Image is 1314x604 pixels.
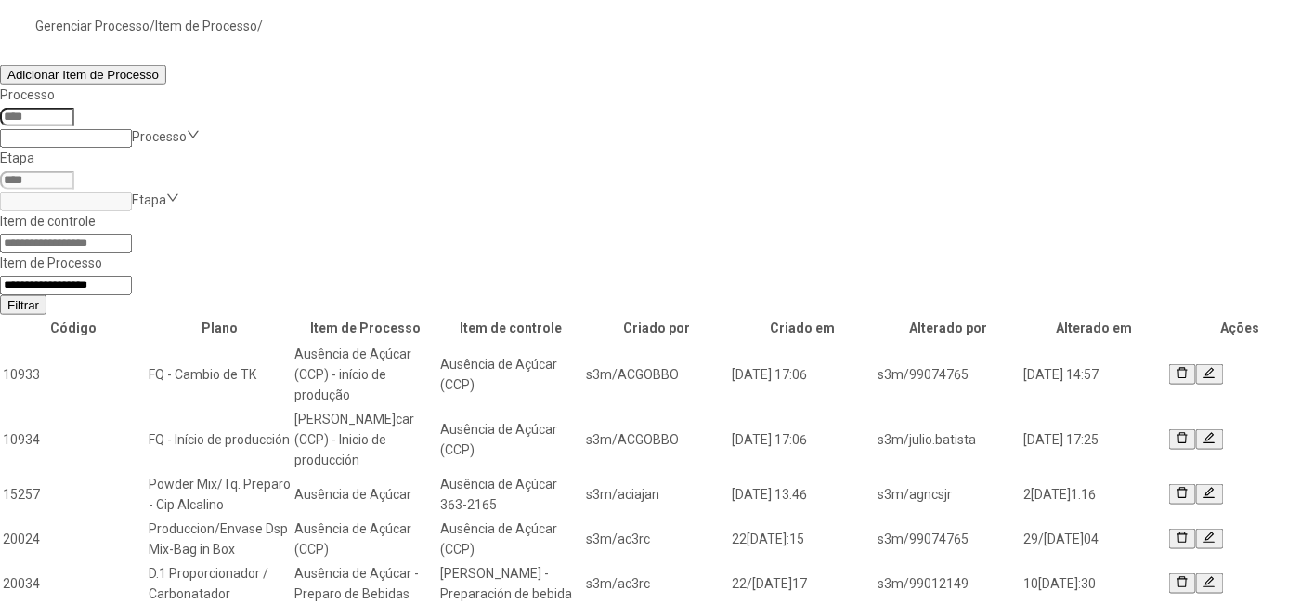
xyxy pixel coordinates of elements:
[2,317,146,339] th: Código
[585,408,729,471] td: s3m/ACGOBBO
[150,19,155,33] nz-breadcrumb-separator: /
[585,317,729,339] th: Criado por
[1022,473,1166,516] td: 2[DATE]1:16
[439,317,583,339] th: Item de controle
[293,317,437,339] th: Item de Processo
[439,408,583,471] td: Ausência de Açúcar (CCP)
[731,343,875,406] td: [DATE] 17:06
[293,408,437,471] td: [PERSON_NAME]car (CCP) - Inicio de producción
[439,343,583,406] td: Ausência de Açúcar (CCP)
[877,408,1021,471] td: s3m/julio.batista
[132,129,187,144] nz-select-placeholder: Processo
[731,408,875,471] td: [DATE] 17:06
[35,19,150,33] a: Gerenciar Processo
[585,518,729,560] td: s3m/ac3rc
[1022,408,1166,471] td: [DATE] 17:25
[439,473,583,516] td: Ausência de Açúcar 363-2165
[585,473,729,516] td: s3m/aciajan
[257,19,263,33] nz-breadcrumb-separator: /
[2,408,146,471] td: 10934
[293,473,437,516] td: Ausência de Açúcar
[7,298,39,312] span: Filtrar
[585,343,729,406] td: s3m/ACGOBBO
[132,192,166,207] nz-select-placeholder: Etapa
[2,343,146,406] td: 10933
[1168,317,1312,339] th: Ações
[877,317,1021,339] th: Alterado por
[293,518,437,560] td: Ausência de Açúcar (CCP)
[1022,518,1166,560] td: 29/[DATE]04
[439,518,583,560] td: Ausência de Açúcar (CCP)
[155,19,257,33] a: Item de Processo
[2,473,146,516] td: 15257
[148,317,292,339] th: Plano
[877,473,1021,516] td: s3m/agncsjr
[2,518,146,560] td: 20024
[877,343,1021,406] td: s3m/99074765
[7,68,159,82] span: Adicionar Item de Processo
[148,343,292,406] td: FQ - Cambio de TK
[731,473,875,516] td: [DATE] 13:46
[1022,343,1166,406] td: [DATE] 14:57
[1022,317,1166,339] th: Alterado em
[877,518,1021,560] td: s3m/99074765
[148,408,292,471] td: FQ - Início de producción
[293,343,437,406] td: Ausência de Açúcar (CCP) - início de produção
[148,473,292,516] td: Powder Mix/Tq. Preparo - Cip Alcalino
[148,518,292,560] td: Produccion/Envase Dsp Mix-Bag in Box
[731,518,875,560] td: 22[DATE]:15
[731,317,875,339] th: Criado em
